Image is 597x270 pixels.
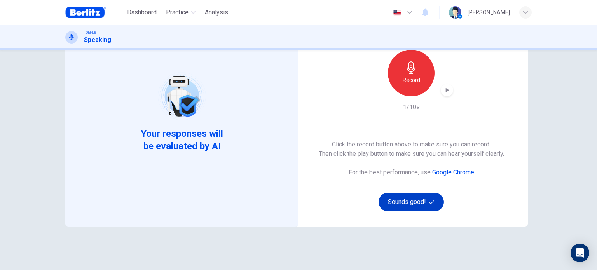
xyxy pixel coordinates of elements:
[379,193,444,211] button: Sounds good!
[166,8,189,17] span: Practice
[388,50,435,96] button: Record
[202,5,231,19] button: Analysis
[65,5,124,20] a: Berlitz Brasil logo
[449,6,461,19] img: Profile picture
[432,169,474,176] a: Google Chrome
[163,5,199,19] button: Practice
[205,8,228,17] span: Analysis
[84,30,96,35] span: TOEFL®
[403,75,420,85] h6: Record
[157,71,206,121] img: robot icon
[135,127,229,152] span: Your responses will be evaluated by AI
[84,35,111,45] h1: Speaking
[65,5,106,20] img: Berlitz Brasil logo
[571,244,589,262] div: Open Intercom Messenger
[127,8,157,17] span: Dashboard
[392,10,402,16] img: en
[319,140,504,159] h6: Click the record button above to make sure you can record. Then click the play button to make sur...
[468,8,510,17] div: [PERSON_NAME]
[403,103,420,112] h6: 1/10s
[349,168,474,177] h6: For the best performance, use
[124,5,160,19] button: Dashboard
